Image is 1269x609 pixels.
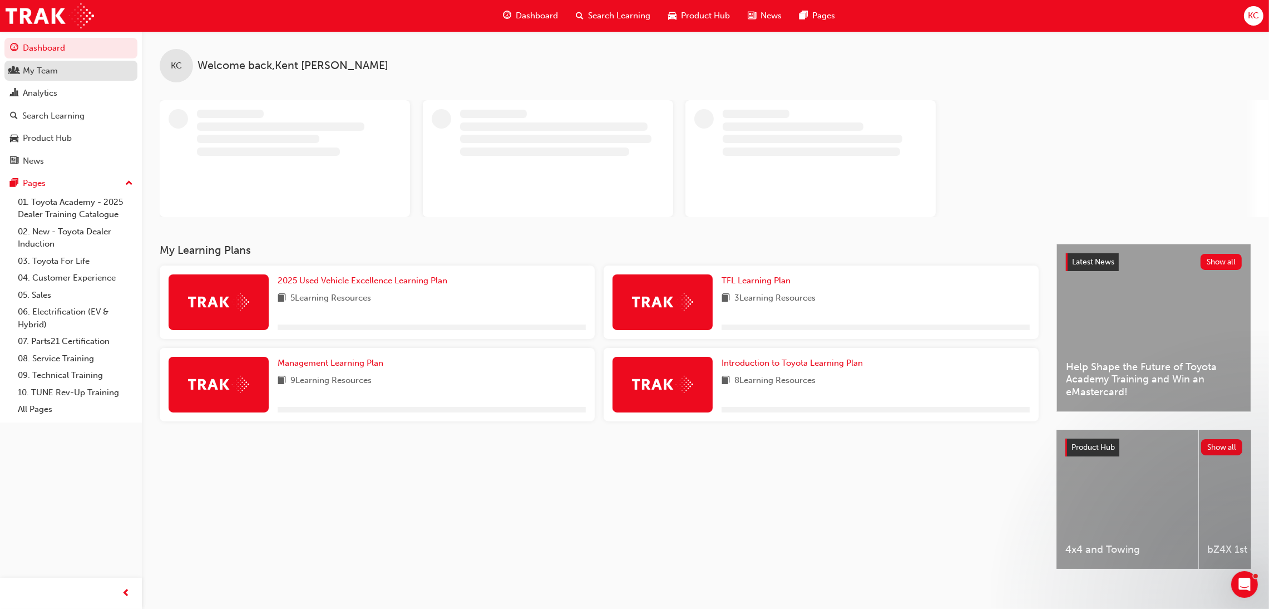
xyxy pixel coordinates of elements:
a: 01. Toyota Academy - 2025 Dealer Training Catalogue [13,194,137,223]
img: Trak [188,293,249,311]
a: 10. TUNE Rev-Up Training [13,384,137,401]
a: All Pages [13,401,137,418]
img: Trak [188,376,249,393]
span: up-icon [125,176,133,191]
button: Show all [1201,254,1242,270]
img: Trak [6,3,94,28]
a: Product HubShow all [1065,439,1242,456]
a: 09. Technical Training [13,367,137,384]
div: Analytics [23,87,57,100]
a: pages-iconPages [791,4,844,27]
span: Product Hub [1072,443,1115,452]
a: My Team [4,61,137,81]
span: 8 Learning Resources [734,374,816,388]
a: Management Learning Plan [278,357,388,370]
span: people-icon [10,66,18,76]
span: search-icon [576,9,584,23]
a: news-iconNews [739,4,791,27]
img: Trak [632,376,693,393]
a: search-iconSearch Learning [567,4,659,27]
a: 04. Customer Experience [13,269,137,287]
a: 07. Parts21 Certification [13,333,137,350]
iframe: Intercom notifications message [1046,501,1269,579]
img: Trak [632,293,693,311]
span: Management Learning Plan [278,358,383,368]
span: TFL Learning Plan [722,276,791,286]
div: My Team [23,65,58,77]
span: Dashboard [516,9,558,22]
div: Product Hub [23,132,72,145]
span: book-icon [722,292,730,306]
a: 4x4 and Towing [1056,430,1198,569]
span: Pages [812,9,835,22]
div: News [23,155,44,168]
button: Pages [4,173,137,194]
a: News [4,151,137,171]
span: Search Learning [588,9,650,22]
span: Help Shape the Future of Toyota Academy Training and Win an eMastercard! [1066,361,1242,399]
span: KC [1248,9,1259,22]
span: News [761,9,782,22]
span: chart-icon [10,89,18,99]
span: car-icon [10,134,18,144]
a: 02. New - Toyota Dealer Induction [13,223,137,253]
a: car-iconProduct Hub [659,4,739,27]
span: book-icon [278,292,286,306]
span: book-icon [278,374,286,388]
span: KC [171,60,182,72]
span: news-icon [748,9,756,23]
span: car-icon [668,9,677,23]
button: DashboardMy TeamAnalyticsSearch LearningProduct HubNews [4,36,137,173]
span: 2025 Used Vehicle Excellence Learning Plan [278,276,447,286]
span: search-icon [10,111,18,121]
a: guage-iconDashboard [494,4,567,27]
a: 06. Electrification (EV & Hybrid) [13,303,137,333]
span: book-icon [722,374,730,388]
span: pages-icon [799,9,808,23]
a: 2025 Used Vehicle Excellence Learning Plan [278,274,452,287]
span: pages-icon [10,179,18,189]
span: guage-icon [503,9,511,23]
a: Analytics [4,83,137,104]
span: news-icon [10,156,18,166]
span: Welcome back , Kent [PERSON_NAME] [197,60,388,72]
span: guage-icon [10,43,18,53]
a: 05. Sales [13,287,137,304]
a: 03. Toyota For Life [13,253,137,270]
span: 5 Learning Resources [290,292,371,306]
a: Latest NewsShow allHelp Shape the Future of Toyota Academy Training and Win an eMastercard! [1056,244,1251,412]
a: Introduction to Toyota Learning Plan [722,357,867,370]
span: 9 Learning Resources [290,374,372,388]
span: Product Hub [681,9,730,22]
div: Pages [23,177,46,190]
a: Product Hub [4,128,137,149]
a: TFL Learning Plan [722,274,795,287]
span: prev-icon [122,587,131,601]
h3: My Learning Plans [160,244,1039,257]
span: Latest News [1072,257,1114,267]
span: Introduction to Toyota Learning Plan [722,358,863,368]
a: 08. Service Training [13,350,137,367]
button: KC [1244,6,1263,26]
a: Latest NewsShow all [1066,253,1242,271]
a: Dashboard [4,38,137,58]
a: Search Learning [4,106,137,126]
button: Show all [1201,439,1243,455]
iframe: Intercom live chat [1231,571,1258,598]
span: 3 Learning Resources [734,292,816,306]
div: Search Learning [22,110,85,122]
